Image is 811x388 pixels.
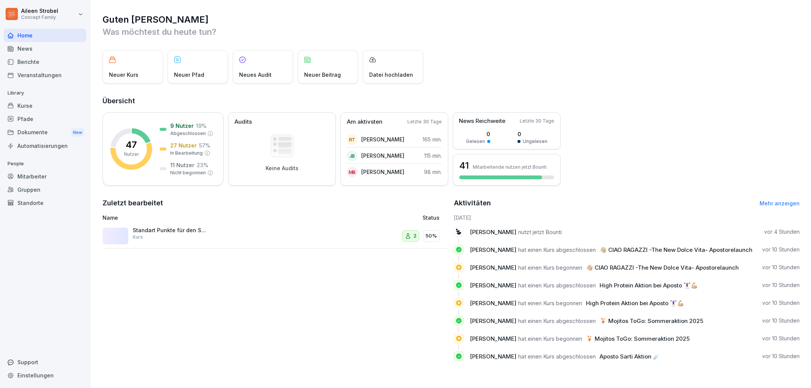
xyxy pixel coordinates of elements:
[762,317,800,324] p: vor 10 Stunden
[423,135,442,143] p: 165 min.
[4,55,86,68] a: Berichte
[4,87,86,99] p: Library
[239,71,272,79] p: Neues Audit
[21,15,58,20] p: Concept Family
[517,130,547,138] p: 0
[586,300,684,307] span: High Protein Aktion bei Aposto 🏋🏻‍♀️💪🏼
[369,71,413,79] p: Datei hochladen
[470,264,516,271] span: [PERSON_NAME]
[518,300,582,307] span: hat einen Kurs begonnen
[470,282,516,289] span: [PERSON_NAME]
[4,112,86,126] a: Pfade
[4,355,86,369] div: Support
[103,214,321,222] p: Name
[600,246,752,253] span: 👋🏼 CIAO RAGAZZI -The New Dolce Vita- Apostorelaunch
[103,26,800,38] p: Was möchtest du heute tun?
[518,335,582,342] span: hat einen Kurs begonnen
[407,118,442,125] p: Letzte 30 Tage
[174,71,204,79] p: Neuer Pfad
[109,71,138,79] p: Neuer Kurs
[518,264,582,271] span: hat einen Kurs begonnen
[4,170,86,183] a: Mitarbeiter
[413,232,416,240] p: 2
[103,14,800,26] h1: Guten [PERSON_NAME]
[170,150,203,157] p: In Bearbeitung
[518,282,596,289] span: hat einen Kurs abgeschlossen
[126,140,137,149] p: 47
[760,200,800,206] a: Mehr anzeigen
[4,99,86,112] div: Kurse
[523,138,547,145] p: Ungelesen
[361,135,404,143] p: [PERSON_NAME]
[466,130,490,138] p: 0
[361,168,404,176] p: [PERSON_NAME]
[600,317,703,324] span: 🍹 Mojitos ToGo: Sommeraktion 2025
[197,161,208,169] p: 23 %
[470,246,516,253] span: [PERSON_NAME]
[424,152,442,160] p: 115 min.
[4,126,86,140] div: Dokumente
[170,130,206,137] p: Abgeschlossen
[361,152,404,160] p: [PERSON_NAME]
[600,353,660,360] span: Aposto Sarti Aktion ☄️
[470,353,516,360] span: [PERSON_NAME]
[170,122,194,130] p: 9 Nutzer
[586,335,690,342] span: 🍹 Mojitos ToGo: Sommeraktion 2025
[4,196,86,210] a: Standorte
[586,264,739,271] span: 👋🏼 CIAO RAGAZZI -The New Dolce Vita- Apostorelaunch
[4,369,86,382] a: Einstellungen
[133,227,208,234] p: Standart Punkte für den Service
[762,299,800,307] p: vor 10 Stunden
[124,151,139,158] p: Nutzer
[454,198,491,208] h2: Aktivitäten
[520,118,554,124] p: Letzte 30 Tage
[170,169,206,176] p: Nicht begonnen
[518,228,562,236] span: nutzt jetzt Bounti
[762,264,800,271] p: vor 10 Stunden
[304,71,341,79] p: Neuer Beitrag
[71,128,84,137] div: New
[518,317,596,324] span: hat einen Kurs abgeschlossen
[764,228,800,236] p: vor 4 Stunden
[470,228,516,236] span: [PERSON_NAME]
[196,122,207,130] p: 19 %
[762,281,800,289] p: vor 10 Stunden
[473,164,547,170] p: Mitarbeitende nutzen jetzt Bounti
[470,335,516,342] span: [PERSON_NAME]
[4,29,86,42] a: Home
[4,42,86,55] a: News
[762,335,800,342] p: vor 10 Stunden
[4,183,86,196] a: Gruppen
[266,165,298,172] p: Keine Audits
[423,214,440,222] p: Status
[103,96,800,106] h2: Übersicht
[133,234,143,241] p: Kurs
[518,246,596,253] span: hat einen Kurs abgeschlossen
[4,158,86,170] p: People
[466,138,485,145] p: Gelesen
[103,198,449,208] h2: Zuletzt bearbeitet
[21,8,58,14] p: Aileen Strobel
[347,118,382,126] p: Am aktivsten
[4,68,86,82] a: Veranstaltungen
[762,246,800,253] p: vor 10 Stunden
[347,167,357,177] div: MB
[199,141,210,149] p: 57 %
[347,134,357,145] div: RT
[459,159,469,172] h3: 41
[454,214,800,222] h6: [DATE]
[424,168,442,176] p: 98 min.
[4,139,86,152] a: Automatisierungen
[170,141,197,149] p: 27 Nutzer
[4,126,86,140] a: DokumenteNew
[235,118,252,126] p: Audits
